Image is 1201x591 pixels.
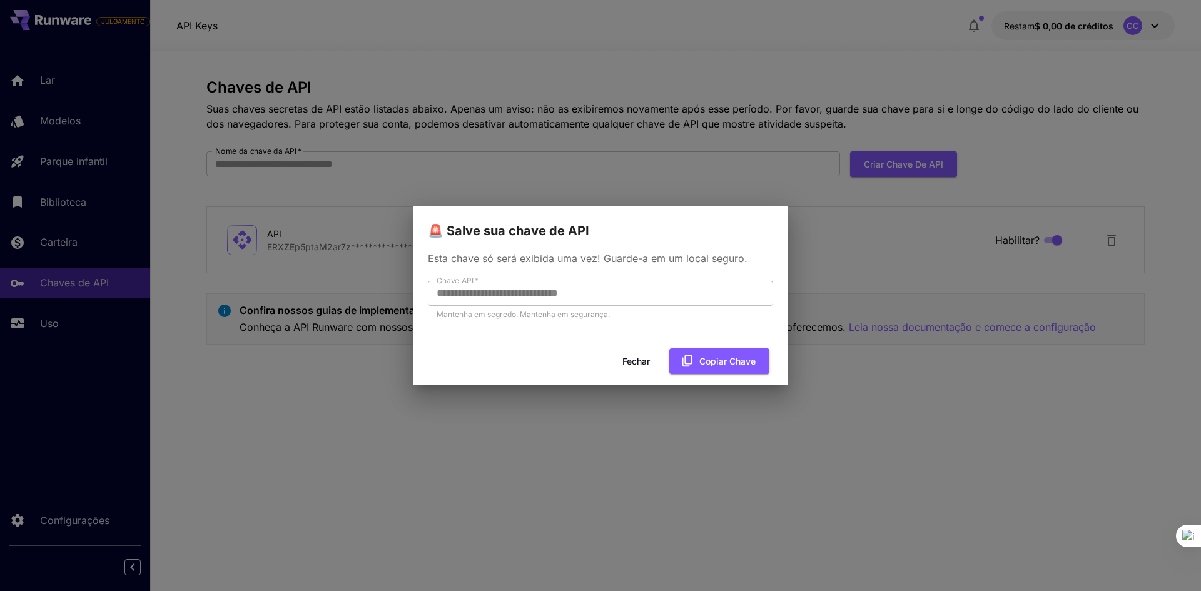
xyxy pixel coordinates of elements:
[428,252,747,265] font: Esta chave só será exibida uma vez! Guarde-a em um local seguro.
[437,276,474,285] font: Chave API
[437,310,610,319] font: Mantenha em segredo. Mantenha em segurança.
[699,356,756,366] font: Copiar chave
[608,348,664,374] button: Fechar
[669,348,769,374] button: Copiar chave
[622,356,650,366] font: Fechar
[428,223,589,238] font: 🚨 Salve sua chave de API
